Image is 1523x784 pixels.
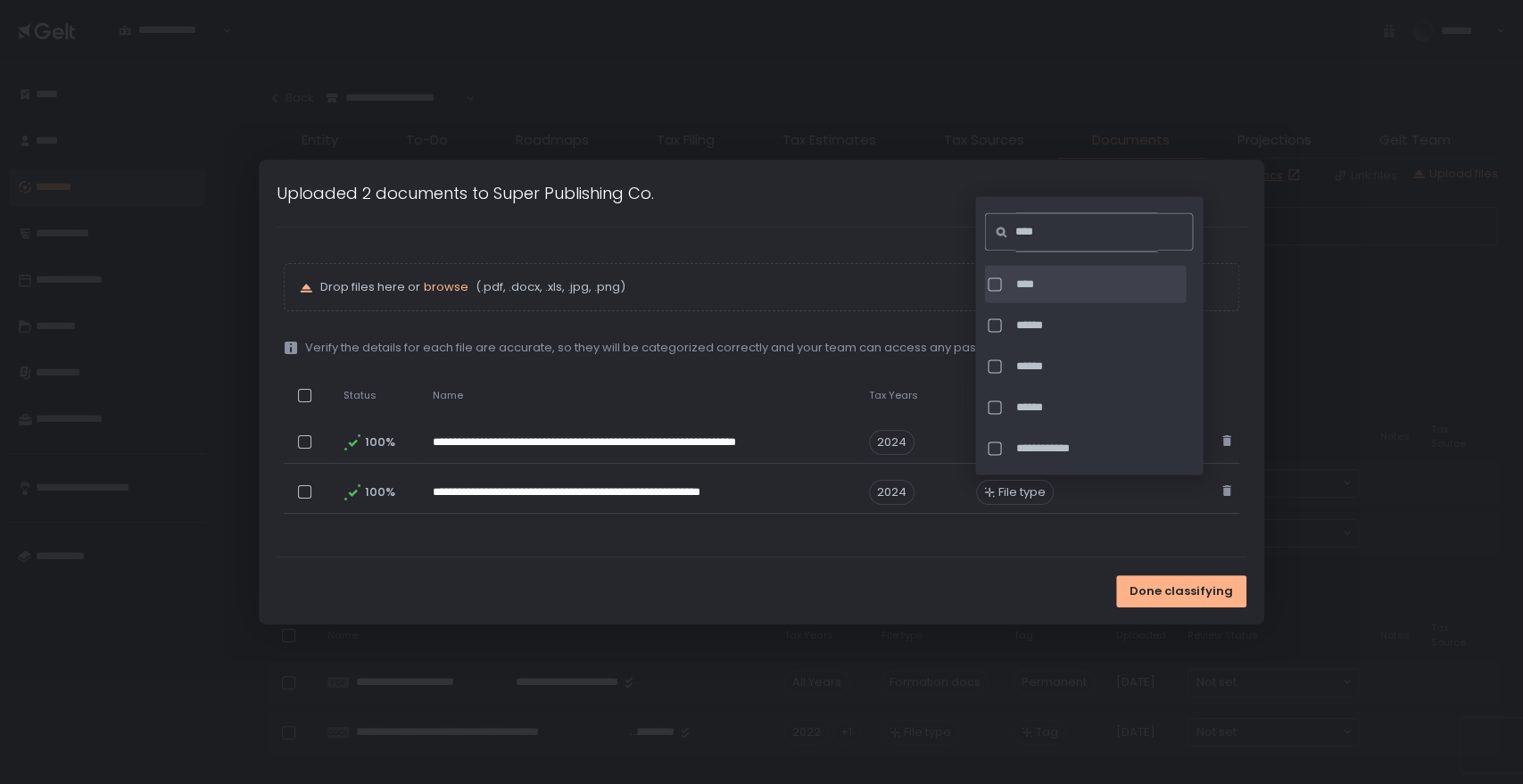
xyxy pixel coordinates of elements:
[424,279,468,295] button: browse
[869,389,918,402] span: Tax Years
[998,484,1046,500] span: File type
[365,484,393,500] span: 100%
[1116,575,1246,607] button: Done classifying
[424,278,468,295] span: browse
[365,434,393,450] span: 100%
[472,279,625,295] span: (.pdf, .docx, .xls, .jpg, .png)
[869,480,915,505] span: 2024
[344,389,377,402] span: Status
[277,181,654,205] h1: Uploaded 2 documents to Super Publishing Co.
[1130,583,1233,599] span: Done classifying
[305,340,1113,356] span: Verify the details for each file are accurate, so they will be categorized correctly and your tea...
[869,430,915,455] span: 2024
[433,389,463,402] span: Name
[320,279,1224,295] p: Drop files here or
